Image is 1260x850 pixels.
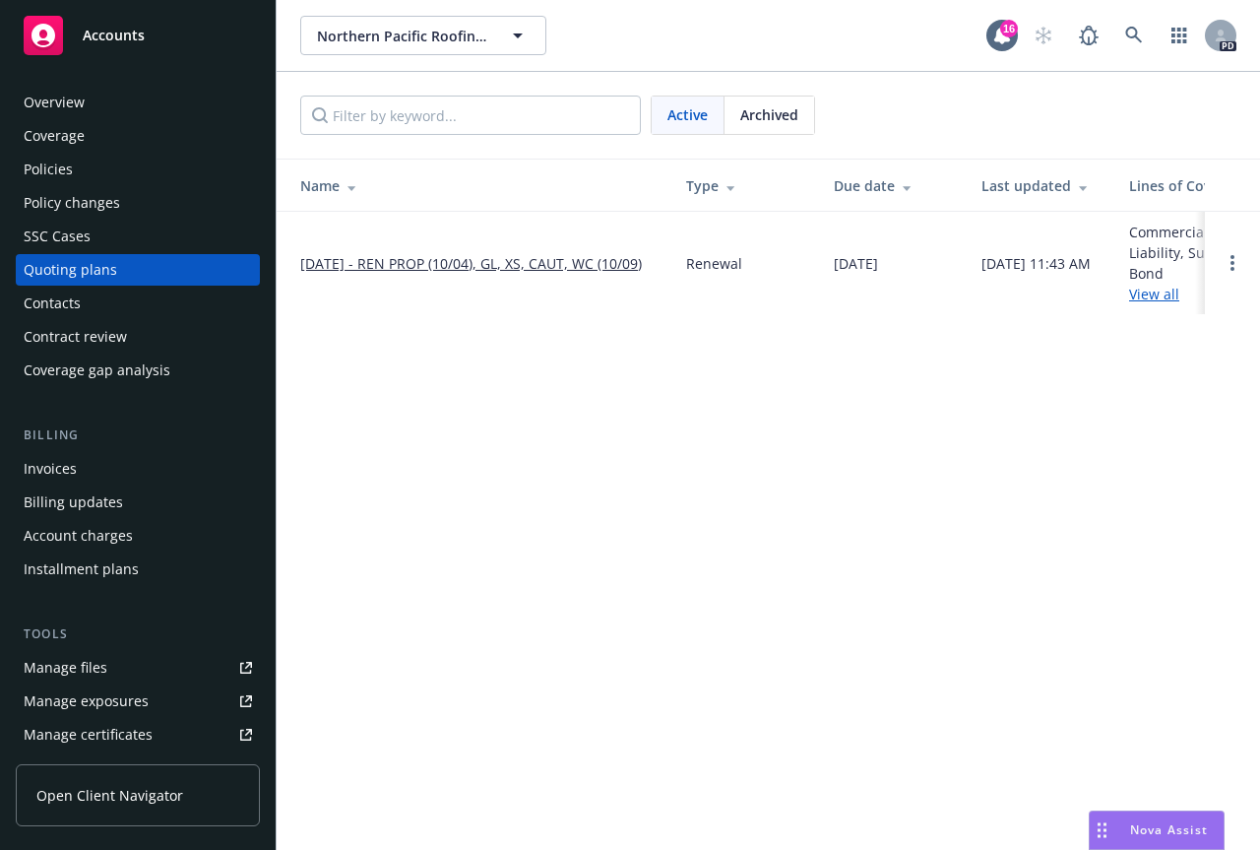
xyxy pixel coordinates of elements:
[1069,16,1108,55] a: Report a Bug
[16,321,260,353] a: Contract review
[16,254,260,286] a: Quoting plans
[1090,812,1114,849] div: Drag to move
[16,120,260,152] a: Coverage
[16,8,260,63] a: Accounts
[83,28,145,43] span: Accounts
[834,253,878,274] div: [DATE]
[300,96,641,135] input: Filter by keyword...
[981,253,1091,274] div: [DATE] 11:43 AM
[1114,16,1154,55] a: Search
[36,785,183,806] span: Open Client Navigator
[1129,285,1179,303] a: View all
[740,104,798,125] span: Archived
[300,175,655,196] div: Name
[16,453,260,485] a: Invoices
[317,26,487,46] span: Northern Pacific Roofing, Inc.
[24,254,117,286] div: Quoting plans
[16,554,260,585] a: Installment plans
[16,87,260,118] a: Overview
[24,87,85,118] div: Overview
[24,187,120,219] div: Policy changes
[24,321,127,353] div: Contract review
[16,425,260,445] div: Billing
[16,624,260,644] div: Tools
[24,120,85,152] div: Coverage
[24,221,91,252] div: SSC Cases
[1221,251,1244,275] a: Open options
[300,253,642,274] a: [DATE] - REN PROP (10/04), GL, XS, CAUT, WC (10/09)
[24,355,170,386] div: Coverage gap analysis
[24,487,123,518] div: Billing updates
[834,175,950,196] div: Due date
[1000,20,1018,37] div: 16
[24,719,153,751] div: Manage certificates
[16,652,260,684] a: Manage files
[1024,16,1063,55] a: Start snowing
[667,104,708,125] span: Active
[24,154,73,185] div: Policies
[16,719,260,751] a: Manage certificates
[16,154,260,185] a: Policies
[16,288,260,319] a: Contacts
[24,652,107,684] div: Manage files
[16,221,260,252] a: SSC Cases
[686,175,802,196] div: Type
[300,16,546,55] button: Northern Pacific Roofing, Inc.
[16,355,260,386] a: Coverage gap analysis
[24,453,77,485] div: Invoices
[24,554,139,585] div: Installment plans
[24,686,149,717] div: Manage exposures
[16,187,260,219] a: Policy changes
[16,686,260,717] a: Manage exposures
[16,487,260,518] a: Billing updates
[16,520,260,552] a: Account charges
[1130,821,1208,838] span: Nova Assist
[1089,811,1225,850] button: Nova Assist
[24,288,81,319] div: Contacts
[981,175,1098,196] div: Last updated
[24,520,133,552] div: Account charges
[686,253,742,274] div: Renewal
[1160,16,1199,55] a: Switch app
